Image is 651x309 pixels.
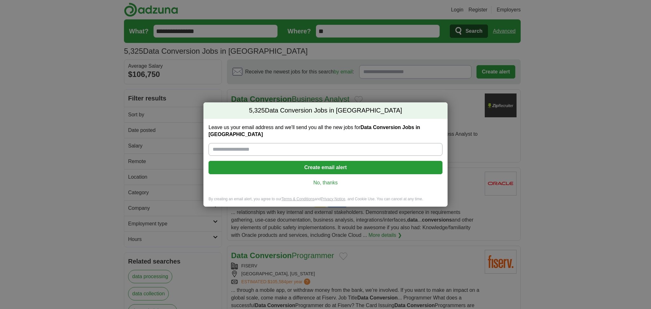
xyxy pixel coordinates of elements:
strong: Data Conversion Jobs in [GEOGRAPHIC_DATA] [209,125,420,137]
a: No, thanks [214,179,437,186]
a: Privacy Notice [321,197,346,201]
label: Leave us your email address and we'll send you all the new jobs for [209,124,442,138]
h2: Data Conversion Jobs in [GEOGRAPHIC_DATA] [203,102,448,119]
a: Terms & Conditions [281,197,314,201]
button: Create email alert [209,161,442,174]
span: 5,325 [249,106,265,115]
div: By creating an email alert, you agree to our and , and Cookie Use. You can cancel at any time. [203,196,448,207]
